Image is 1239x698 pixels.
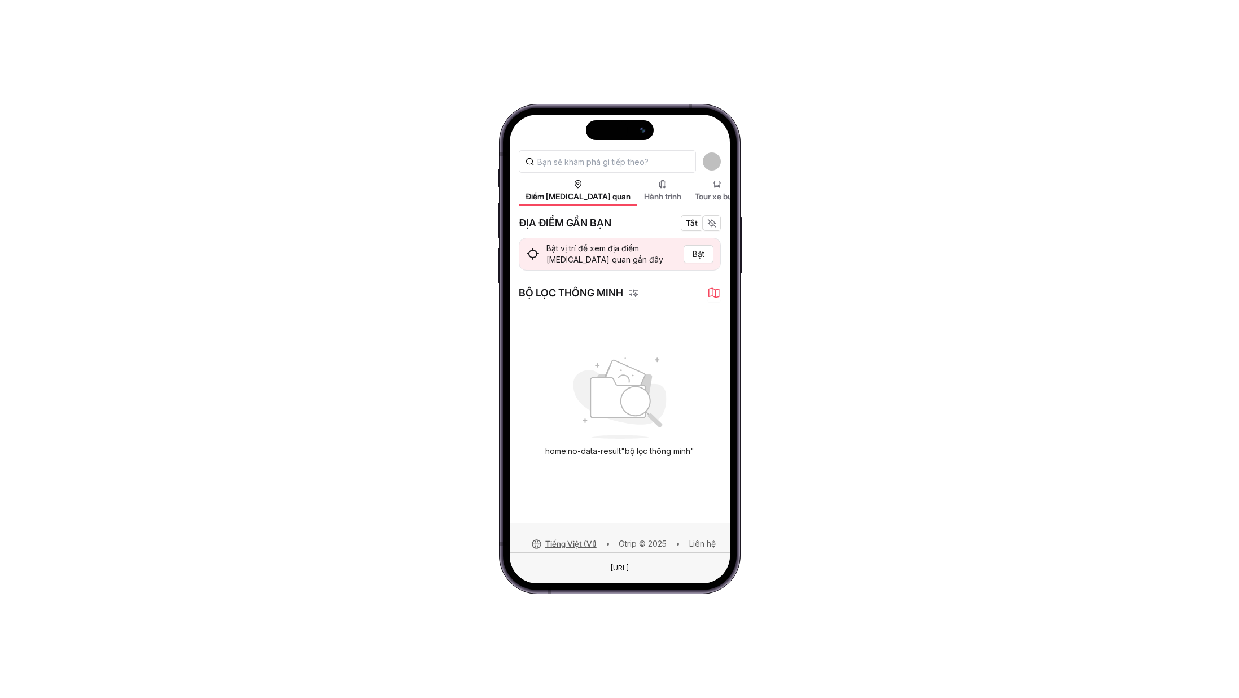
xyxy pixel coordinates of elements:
[681,215,703,231] button: Tắt
[519,150,696,173] input: Bạn sẽ khám phá gì tiếp theo?
[695,191,739,202] span: Tour xe buýt
[644,191,681,202] span: Hành trình
[684,245,713,263] button: Bật
[693,248,704,260] span: Bật
[519,215,611,231] div: ĐỊA ĐIỂM GẦN BẠN
[686,216,698,230] span: Tắt
[618,537,667,551] button: Otrip © 2025
[689,537,716,551] button: Liên hệ
[573,357,667,439] img: bus-icon
[545,446,694,457] div: home:no-data-result "bộ lọc thông minh"
[545,540,597,548] span: Tiếng Việt (VI)
[526,191,631,202] span: Điểm [MEDICAL_DATA] quan
[510,523,730,564] div: • •
[519,285,639,301] div: BỘ LỌC THÔNG MINH
[602,561,638,575] div: Đây là một phần tử giả. Để thay đổi URL, chỉ cần sử dụng trường văn bản Trình duyệt ở phía trên.
[531,538,597,549] button: Tiếng Việt (VI)
[546,243,677,265] span: Bật vị trí để xem địa điểm [MEDICAL_DATA] quan gần đây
